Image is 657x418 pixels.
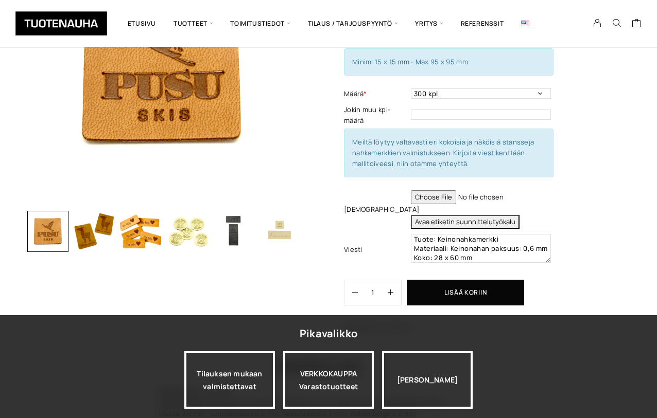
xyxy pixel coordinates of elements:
[283,351,374,409] a: VERKKOKAUPPAVarastotuotteet
[165,8,221,39] span: Tuotteet
[299,8,407,39] span: Tilaus / Tarjouspyyntö
[300,324,357,343] div: Pikavalikko
[15,11,107,35] img: Tuotenauha Oy
[352,137,534,168] span: Meiltä löytyy valtavasti eri kokoisia ja näköisiä stansseja nahkamerkkien valmistukseen. Kirjoita...
[74,211,115,252] img: Keinonahkamerkki, polttopainettu 2
[283,351,374,409] div: VERKKOKAUPPA Varastotuotteet
[166,211,208,252] img: Keinonahkamerkki, polttopainettu 4
[407,280,524,305] button: Lisää koriin
[344,244,408,255] label: Viesti
[120,211,161,252] img: Keinonahkamerkki, polttopainettu 3
[452,8,513,39] a: Referenssit
[587,19,608,28] a: My Account
[382,351,473,409] div: [PERSON_NAME]
[184,351,275,409] a: Tilauksen mukaan valmistettavat
[344,204,408,215] label: [DEMOGRAPHIC_DATA]
[352,57,468,66] span: Minimi 15 x 15 mm - Max 95 x 95 mm
[344,104,408,126] label: Jokin muu kpl-määrä
[221,8,299,39] span: Toimitustiedot
[521,21,529,26] img: English
[632,18,642,30] a: Cart
[607,19,627,28] button: Search
[411,215,520,229] button: Avaa etiketin suunnittelutyökalu
[259,211,300,252] img: Keinonahkamerkki, polttopainettu 6
[344,88,408,99] label: Määrä
[358,280,388,305] input: Määrä
[406,8,452,39] span: Yritys
[213,211,254,252] img: Keinonahkamerkki, polttopainettu 5
[119,8,165,39] a: Etusivu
